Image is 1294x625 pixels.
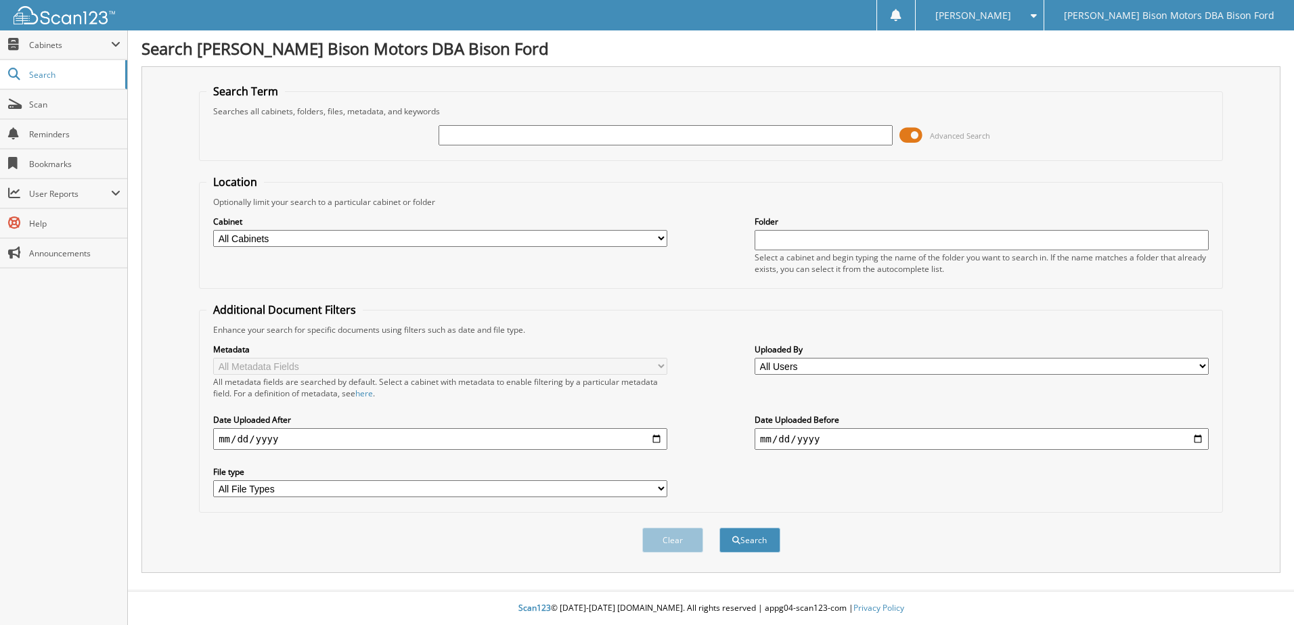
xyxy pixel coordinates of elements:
[29,218,120,229] span: Help
[930,131,990,141] span: Advanced Search
[29,129,120,140] span: Reminders
[206,106,1215,117] div: Searches all cabinets, folders, files, metadata, and keywords
[213,344,667,355] label: Metadata
[1226,560,1294,625] iframe: Chat Widget
[755,428,1209,450] input: end
[213,216,667,227] label: Cabinet
[206,302,363,317] legend: Additional Document Filters
[642,528,703,553] button: Clear
[213,414,667,425] label: Date Uploaded After
[755,252,1209,275] div: Select a cabinet and begin typing the name of the folder you want to search in. If the name match...
[29,69,118,80] span: Search
[355,388,373,399] a: here
[29,39,111,51] span: Cabinets
[14,6,115,24] img: scan123-logo-white.svg
[1064,11,1274,20] span: [PERSON_NAME] Bison Motors DBA Bison Ford
[935,11,1011,20] span: [PERSON_NAME]
[29,248,120,259] span: Announcements
[141,37,1280,60] h1: Search [PERSON_NAME] Bison Motors DBA Bison Ford
[853,602,904,614] a: Privacy Policy
[206,196,1215,208] div: Optionally limit your search to a particular cabinet or folder
[29,99,120,110] span: Scan
[213,376,667,399] div: All metadata fields are searched by default. Select a cabinet with metadata to enable filtering b...
[206,175,264,189] legend: Location
[719,528,780,553] button: Search
[213,466,667,478] label: File type
[755,344,1209,355] label: Uploaded By
[206,84,285,99] legend: Search Term
[206,324,1215,335] div: Enhance your search for specific documents using filters such as date and file type.
[29,158,120,170] span: Bookmarks
[128,592,1294,625] div: © [DATE]-[DATE] [DOMAIN_NAME]. All rights reserved | appg04-scan123-com |
[755,216,1209,227] label: Folder
[755,414,1209,425] label: Date Uploaded Before
[29,188,111,200] span: User Reports
[518,602,551,614] span: Scan123
[213,428,667,450] input: start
